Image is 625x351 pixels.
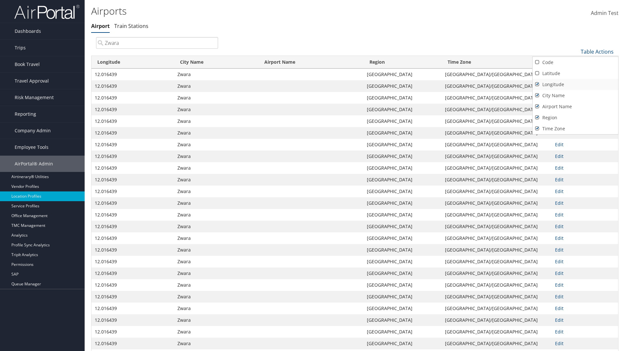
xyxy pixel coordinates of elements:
span: Dashboards [15,23,41,39]
a: Latitude [533,68,618,79]
a: Time Zone [533,123,618,134]
a: City Name [533,90,618,101]
span: Reporting [15,106,36,122]
span: Company Admin [15,123,51,139]
span: Trips [15,40,26,56]
a: Code [533,57,618,68]
a: Longitude [533,79,618,90]
a: Region [533,112,618,123]
img: airportal-logo.png [14,4,79,19]
span: AirPortal® Admin [15,156,53,172]
a: Airport Name [533,101,618,112]
span: Travel Approval [15,73,49,89]
span: Book Travel [15,56,40,72]
span: Employee Tools [15,139,49,155]
span: Risk Management [15,89,54,106]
